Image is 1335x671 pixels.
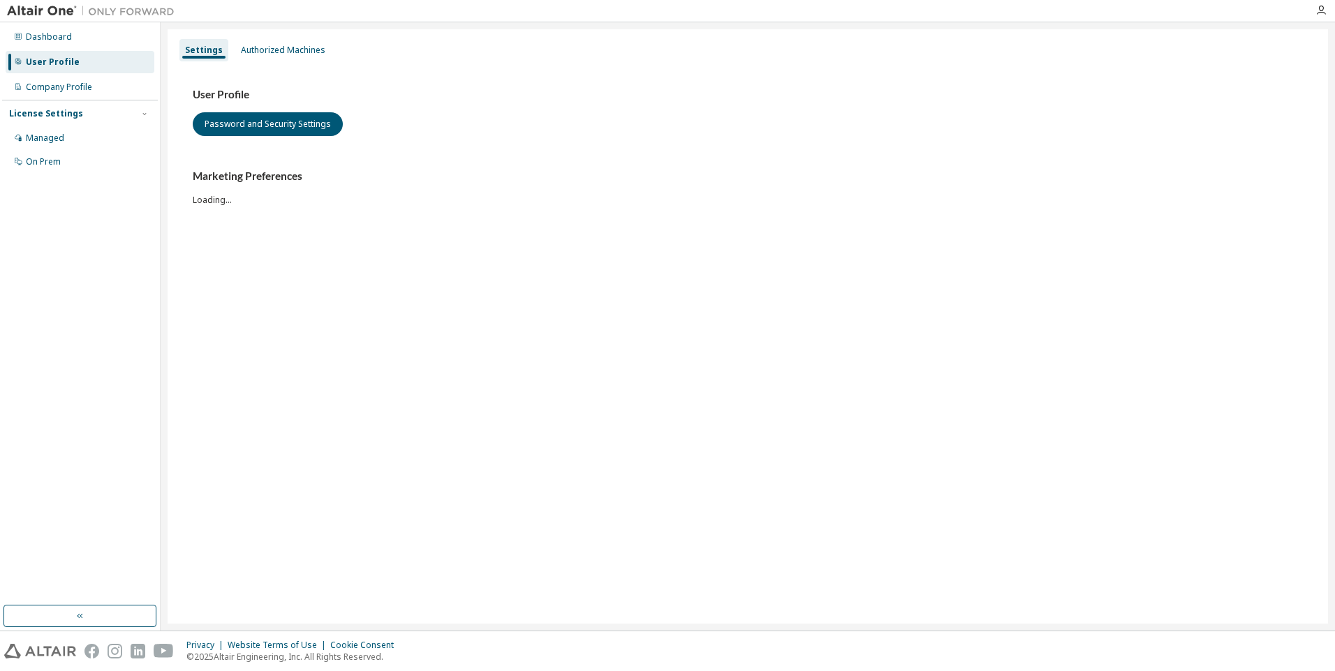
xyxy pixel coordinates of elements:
div: Loading... [193,169,1303,205]
img: linkedin.svg [131,644,145,658]
div: License Settings [9,108,83,119]
h3: Marketing Preferences [193,169,1303,183]
div: Authorized Machines [241,45,325,56]
img: facebook.svg [84,644,99,658]
img: youtube.svg [154,644,174,658]
div: Privacy [186,640,228,651]
h3: User Profile [193,88,1303,102]
div: Managed [26,133,64,144]
button: Password and Security Settings [193,112,343,136]
div: Company Profile [26,82,92,93]
div: User Profile [26,56,80,68]
div: Settings [185,45,223,56]
img: Altair One [7,4,182,18]
div: Cookie Consent [330,640,402,651]
div: On Prem [26,156,61,167]
p: © 2025 Altair Engineering, Inc. All Rights Reserved. [186,651,402,663]
img: altair_logo.svg [4,644,76,658]
img: instagram.svg [108,644,122,658]
div: Dashboard [26,31,72,43]
div: Website Terms of Use [228,640,330,651]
